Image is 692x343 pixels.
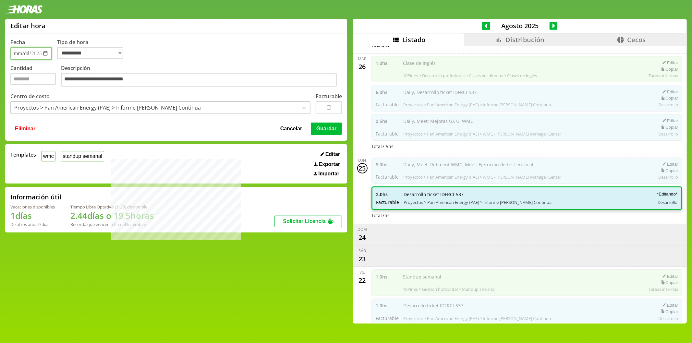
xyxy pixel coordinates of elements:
[61,151,104,161] button: standup semanal
[371,212,683,219] div: Total 7 hs
[359,269,365,275] div: vie
[358,56,367,62] div: mar
[319,151,342,158] button: Editar
[14,104,201,111] div: Proyectos > Pan American Energy (PAE) > Informe [PERSON_NAME] Continua
[311,123,342,135] button: Guardar
[10,65,61,88] label: Cantidad
[70,204,154,210] div: Tiempo Libre Optativo (TiLO) disponible
[57,47,123,59] select: Tipo de hora
[10,93,50,100] label: Centro de costo
[57,39,128,60] label: Tipo de hora
[319,161,340,167] span: Exportar
[402,35,425,44] span: Listado
[70,221,154,227] div: Recordá que vencen a fin de
[10,204,55,210] div: Vacaciones disponibles
[312,161,342,168] button: Exportar
[325,151,340,157] span: Editar
[10,221,55,227] div: De otros años: 0 días
[61,73,337,87] textarea: Descripción
[505,35,544,44] span: Distribución
[358,227,367,232] div: dom
[10,193,61,201] h2: Información útil
[490,21,550,30] span: Agosto 2025
[10,39,25,46] label: Fecha
[357,275,368,285] div: 22
[357,232,368,242] div: 24
[283,219,326,224] span: Solicitar Licencia
[274,216,342,227] button: Solicitar Licencia
[358,158,366,163] div: lun
[357,62,368,72] div: 26
[10,210,55,221] h1: 1 días
[358,248,366,254] div: sáb
[61,65,342,88] label: Descripción
[316,93,342,100] label: Facturable
[70,210,154,221] h1: 2.44 días o 19.5 horas
[41,151,55,161] button: wmc
[318,171,339,177] span: Importar
[357,254,368,264] div: 23
[10,73,56,85] input: Cantidad
[10,21,46,30] h1: Editar hora
[5,5,43,14] img: logotipo
[10,151,36,158] span: Templates
[13,123,37,135] button: Eliminar
[357,163,368,173] div: 25
[627,35,646,44] span: Cecos
[353,46,687,323] div: scrollable content
[278,123,304,135] button: Cancelar
[125,221,146,227] b: Diciembre
[371,143,683,149] div: Total 7.5 hs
